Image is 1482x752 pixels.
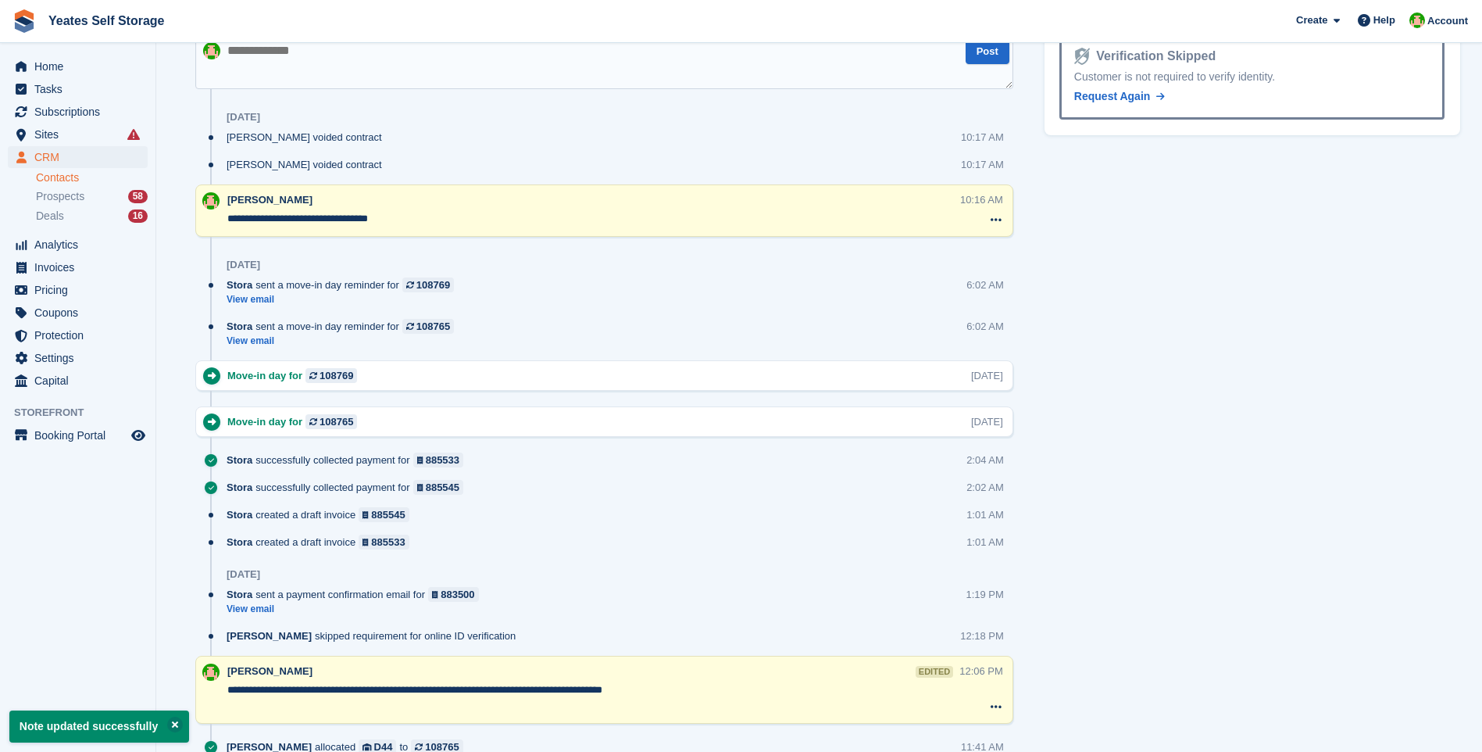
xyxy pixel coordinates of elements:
[966,278,1004,292] div: 6:02 AM
[959,664,1003,679] div: 12:06 PM
[129,426,148,445] a: Preview store
[227,535,252,550] span: Stora
[36,189,84,204] span: Prospects
[34,124,128,145] span: Sites
[227,507,252,522] span: Stora
[34,279,128,301] span: Pricing
[8,56,148,77] a: menu
[413,480,464,495] a: 885545
[202,664,220,681] img: Angela Field
[34,146,128,168] span: CRM
[966,535,1004,550] div: 1:01 AM
[8,256,148,278] a: menu
[227,194,312,206] span: [PERSON_NAME]
[227,628,312,643] span: [PERSON_NAME]
[8,78,148,100] a: menu
[36,170,148,185] a: Contacts
[227,480,252,495] span: Stora
[402,319,454,334] a: 108765
[8,370,148,392] a: menu
[227,319,252,334] span: Stora
[34,234,128,256] span: Analytics
[971,414,1003,429] div: [DATE]
[416,278,450,292] div: 108769
[1296,13,1327,28] span: Create
[916,666,953,678] div: edited
[227,587,252,602] span: Stora
[227,568,260,581] div: [DATE]
[127,128,140,141] i: Smart entry sync failures have occurred
[320,414,353,429] div: 108765
[8,324,148,346] a: menu
[416,319,450,334] div: 108765
[227,278,462,292] div: sent a move-in day reminder for
[961,130,1004,145] div: 10:17 AM
[960,192,1003,207] div: 10:16 AM
[1074,88,1165,105] a: Request Again
[36,208,148,224] a: Deals 16
[128,190,148,203] div: 58
[34,370,128,392] span: Capital
[305,368,357,383] a: 108769
[8,302,148,324] a: menu
[34,347,128,369] span: Settings
[36,209,64,224] span: Deals
[227,603,487,616] a: View email
[42,8,171,34] a: Yeates Self Storage
[1074,48,1090,65] img: Identity Verification Ready
[227,414,365,429] div: Move-in day for
[227,335,462,348] a: View email
[227,507,417,522] div: created a draft invoice
[34,101,128,123] span: Subscriptions
[34,256,128,278] span: Invoices
[34,302,128,324] span: Coupons
[371,535,405,550] div: 885533
[413,453,464,467] a: 885533
[8,124,148,145] a: menu
[8,101,148,123] a: menu
[227,665,312,677] span: [PERSON_NAME]
[227,453,471,467] div: successfully collected payment for
[34,324,128,346] span: Protection
[426,453,459,467] div: 885533
[371,507,405,522] div: 885545
[227,587,487,602] div: sent a payment confirmation email for
[227,453,252,467] span: Stora
[1074,90,1151,102] span: Request Again
[971,368,1003,383] div: [DATE]
[227,259,260,271] div: [DATE]
[227,368,365,383] div: Move-in day for
[966,507,1004,522] div: 1:01 AM
[359,535,409,550] a: 885533
[428,587,479,602] a: 883500
[9,711,189,743] p: Note updated successfully
[402,278,454,292] a: 108769
[8,234,148,256] a: menu
[227,535,417,550] div: created a draft invoice
[227,130,390,145] div: [PERSON_NAME] voided contract
[1090,47,1216,66] div: Verification Skipped
[960,628,1004,643] div: 12:18 PM
[227,319,462,334] div: sent a move-in day reminder for
[1409,13,1425,28] img: Angela Field
[961,157,1004,172] div: 10:17 AM
[36,188,148,205] a: Prospects 58
[227,480,471,495] div: successfully collected payment for
[8,146,148,168] a: menu
[128,209,148,223] div: 16
[8,347,148,369] a: menu
[966,453,1004,467] div: 2:04 AM
[1427,13,1468,29] span: Account
[305,414,357,429] a: 108765
[966,38,1009,64] button: Post
[12,9,36,33] img: stora-icon-8386f47178a22dfd0bd8f6a31ec36ba5ce8667c1dd55bd0f319d3a0aa187defe.svg
[34,78,128,100] span: Tasks
[1074,69,1430,85] div: Customer is not required to verify identity.
[227,293,462,306] a: View email
[227,628,523,643] div: skipped requirement for online ID verification
[966,480,1004,495] div: 2:02 AM
[34,56,128,77] span: Home
[441,587,474,602] div: 883500
[966,319,1004,334] div: 6:02 AM
[426,480,459,495] div: 885545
